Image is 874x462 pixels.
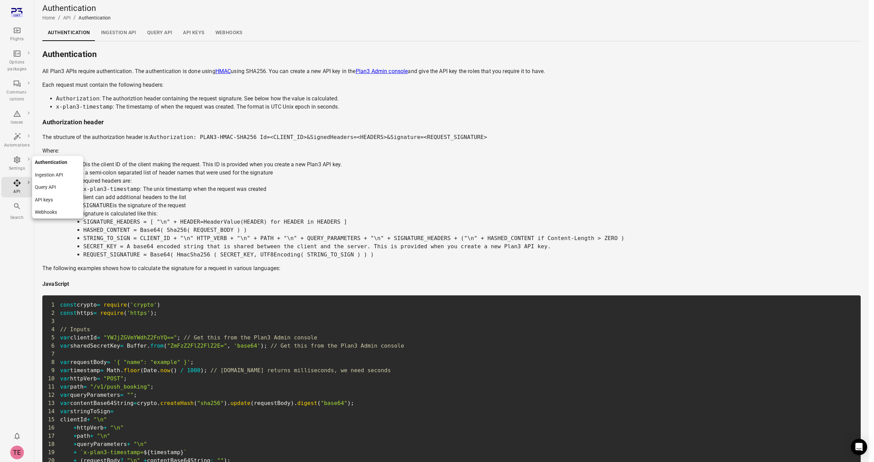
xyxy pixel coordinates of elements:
div: Options packages [4,59,30,73]
li: is a semi-colon separated list of header names that were used for the signature [56,169,861,201]
code: REQUEST_SIGNATURE = Base64( HmacSha256 ( SECRET_KEY, UTF8Encoding( STRING_TO_SIGN ) ) ) [83,251,374,258]
span: = [97,302,100,308]
span: httpVerb [70,375,97,382]
span: path [77,433,90,439]
code: Authorization [56,95,99,102]
span: = [120,392,124,398]
span: Date [144,367,157,374]
li: The required headers are: [70,177,861,193]
span: = [133,400,137,406]
span: "\n" [110,424,124,431]
span: require [103,302,127,308]
span: Math [107,367,120,374]
span: / [180,367,184,374]
span: . [157,400,160,406]
span: ( [194,400,197,406]
span: Buffer [127,342,147,349]
span: + [73,441,77,447]
a: API [63,15,71,20]
span: sharedSecretKey [70,342,120,349]
span: = [97,375,100,382]
span: 13 [48,399,60,407]
li: is the client ID of the client making the request. This ID is provided when you create a new Plan... [56,160,861,169]
a: API keys [178,25,210,41]
code: SIGNATURE_HEADERS = [ "\n" + HEADER=HeaderValue(HEADER) for HEADER in HEADERS ] [83,219,347,225]
span: ) [200,367,204,374]
p: The structure of the authorization header is: [42,133,861,141]
span: . [227,400,230,406]
div: Authentication [79,14,111,21]
span: 4 [48,325,60,334]
div: Search [4,214,30,221]
span: queryParameters [70,392,120,398]
span: const [60,310,77,316]
span: "base64" [321,400,347,406]
a: Webhooks [32,206,83,219]
a: Ingestion API [32,169,83,181]
span: ( [251,400,254,406]
span: var [60,408,70,415]
span: 9 [48,366,60,375]
span: ; [264,342,267,349]
button: Tomas Elí Guðmundsson [8,443,27,462]
span: var [60,342,70,349]
li: : The authoriztion header containing the request signature. See below how the value is calculated. [56,95,861,103]
li: : The timestamp of when the request was created. The format is UTC Unix epoch in seconds. [56,103,861,111]
span: timestamp [70,367,100,374]
span: 16 [48,424,60,432]
span: "sha256" [197,400,224,406]
span: "" [127,392,134,398]
span: 7 [48,350,60,358]
span: = [100,367,103,374]
a: Webhooks [210,25,248,41]
span: update [230,400,251,406]
span: contentBase64String [70,400,133,406]
span: ( [124,310,127,316]
span: ) [260,342,264,349]
span: ( [164,342,167,349]
p: All Plan3 APIs require authentication. The authentication is done using using SHA256. You can cre... [42,67,861,75]
div: Communi-cations [4,89,30,103]
span: 'base64' [234,342,260,349]
div: Issues [4,119,30,126]
span: 3 [48,317,60,325]
span: ) [291,400,294,406]
span: 14 [48,407,60,416]
li: : The unix timestamp when the request was created [83,185,861,193]
span: 10 [48,375,60,383]
span: 15 [48,416,60,424]
span: // Inputs [60,326,90,333]
span: . [147,342,150,349]
span: = [120,342,124,349]
button: Notifications [10,429,24,443]
li: is the signature of the request [56,201,861,259]
span: + [103,424,107,431]
span: = [97,334,100,341]
a: Query API [142,25,178,41]
span: 'https' [127,310,150,316]
span: + [73,449,77,456]
span: 8 [48,358,60,366]
span: . [294,400,297,406]
span: // [DOMAIN_NAME] returns milliseconds, we need seconds [210,367,391,374]
span: path [70,383,83,390]
span: stringToSign [70,408,110,415]
span: + [87,416,90,423]
span: , [227,342,230,349]
span: = [84,383,87,390]
span: + [90,433,94,439]
li: / [58,14,60,22]
div: Local navigation [42,25,861,41]
code: SECRET_KEY = A base64 encoded string that is shared between the client and the server. This is pr... [83,243,551,250]
code: HASHED_CONTENT = Base64( Sha256( REQUEST_BODY ) ) [83,227,247,233]
h2: Authentication [42,48,861,60]
span: ) [150,310,154,316]
code: x-plan3-timestamp [83,186,140,192]
span: from [150,342,164,349]
a: Ingestion API [96,25,142,41]
li: The client can add additional headers to the list [70,193,861,201]
span: 1000 [187,367,200,374]
p: The following examples shows how to calculate the signature for a request in various languages: [42,264,861,272]
span: digest [297,400,318,406]
span: "\n" [94,416,107,423]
